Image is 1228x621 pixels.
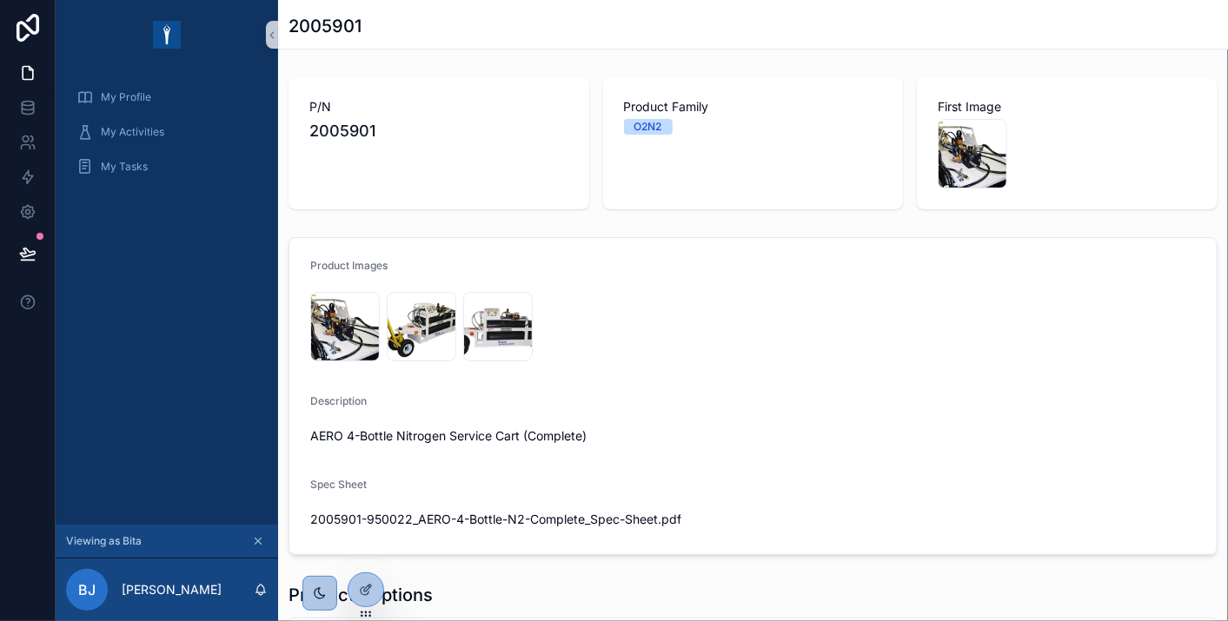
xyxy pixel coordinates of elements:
span: My Activities [101,125,164,139]
div: scrollable content [56,69,278,205]
span: 2005901-950022_AERO-4-Bottle-N2-Complete_Spec-Sheet [310,511,658,528]
span: BJ [78,579,96,600]
span: Description [310,394,367,407]
span: Viewing as Bita [66,534,142,548]
img: App logo [153,21,181,49]
span: Product Family [624,98,883,116]
span: AERO 4-Bottle Nitrogen Service Cart (Complete) [310,427,1196,445]
span: 2005901 [309,119,568,143]
a: My Tasks [66,151,268,182]
span: My Profile [101,90,151,104]
p: [PERSON_NAME] [122,581,222,598]
a: My Activities [66,116,268,148]
span: My Tasks [101,160,148,174]
h1: 2005901 [289,14,362,38]
span: P/N [309,98,568,116]
span: Spec Sheet [310,478,367,491]
span: .pdf [658,511,681,528]
h1: Products Options [289,583,433,607]
span: First Image [938,98,1197,116]
div: O2N2 [634,119,662,135]
span: Product Images [310,259,388,272]
a: My Profile [66,82,268,113]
